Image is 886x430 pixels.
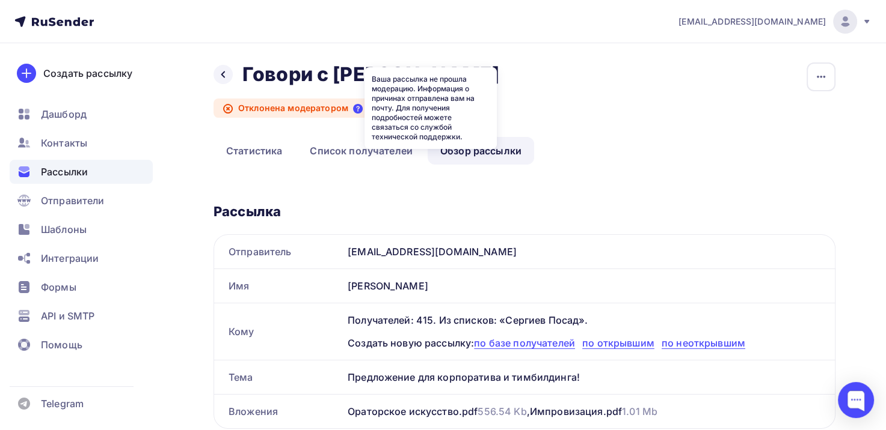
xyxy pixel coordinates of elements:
div: Кому [214,303,343,360]
a: [EMAIL_ADDRESS][DOMAIN_NAME] [678,10,872,34]
span: Контакты [41,136,87,150]
a: Список получателей [297,137,425,165]
a: Формы [10,275,153,299]
a: Контакты [10,131,153,155]
a: Дашборд [10,102,153,126]
a: Отписаться от рассылки [226,273,321,282]
em: Автор и ведущая уникальных тимбилдинг-программ [36,196,278,207]
div: Создать новую рассылку: [348,336,820,350]
div: Предложение для корпоратива и тимбилдинга! [343,360,835,394]
div: Имя [214,269,343,303]
span: Помощь [41,338,82,352]
span: Telegram [41,396,84,411]
div: Рассылка [214,203,835,220]
div: Отклонена модератором [214,98,372,118]
p: По всем вопросам пишите любым удобным способом😌 [36,266,205,289]
a: Отправители [10,189,153,213]
div: Ораторское искусство.pdf , [348,404,530,419]
div: Импровизация.pdf [530,404,657,419]
span: [EMAIL_ADDRESS][DOMAIN_NAME] [678,16,826,28]
span: Отправители [41,193,105,208]
h2: Говори с [PERSON_NAME] [242,62,499,86]
div: Отправитель [214,235,343,268]
div: [PERSON_NAME] [343,269,835,303]
div: Создать рассылку [43,66,132,80]
div: Тема [214,360,343,394]
span: 1.01 Mb [622,405,657,417]
span: Шаблоны [41,222,87,237]
span: по неоткрывшим [662,337,745,349]
span: Интеграции [41,251,99,265]
span: Формы [41,280,76,294]
div: Вложения [214,395,343,428]
span: 556.54 Kb [478,405,526,417]
div: Получателей: 415. Из списков: «Сергиев Посад». [348,313,820,327]
span: по базе получателей [474,337,575,349]
span: Рассылки [41,165,88,179]
a: Статистика [214,137,295,165]
div: Ваша рассылка не прошла модерацию. Информация о причинах отправлена вам на почту. Для получения п... [365,67,497,149]
span: API и SMTP [41,309,94,323]
a: Шаблоны [10,217,153,241]
a: Обзор рассылки [428,137,534,165]
strong: Предлагаем новые программы по обучению сотрудников и тимбилдингу! [36,94,334,154]
span: по открывшим [582,337,654,349]
a: Рассылки [10,160,153,184]
em: [PERSON_NAME] [36,183,115,193]
span: Дашборд [41,107,87,121]
div: [EMAIL_ADDRESS][DOMAIN_NAME] [343,235,835,268]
